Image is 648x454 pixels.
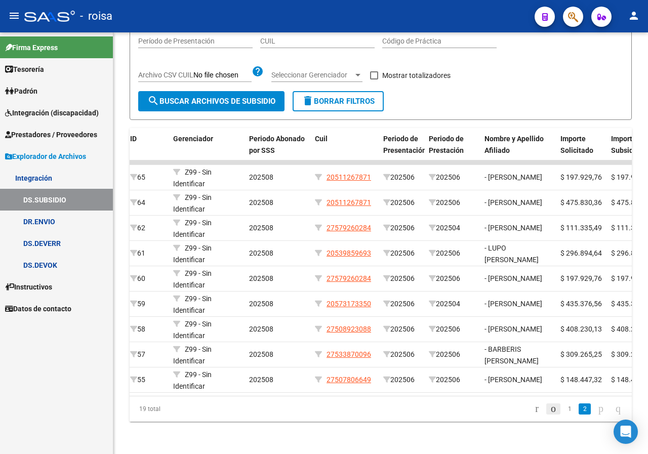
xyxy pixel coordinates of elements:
[484,173,542,181] span: - [PERSON_NAME]
[327,376,371,384] span: 27507806649
[429,247,476,259] div: 202506
[5,86,37,97] span: Padrón
[429,172,476,183] div: 202506
[327,173,371,181] span: 20511267871
[556,128,607,173] datatable-header-cell: Importe Solicitado
[249,325,273,333] span: 202508
[560,135,593,154] span: Importe Solicitado
[249,249,273,257] span: 202508
[5,107,99,118] span: Integración (discapacidad)
[249,376,273,384] span: 202508
[252,65,264,77] mat-icon: help
[173,370,212,390] span: Z99 - Sin Identificar
[302,97,375,106] span: Borrar Filtros
[484,224,542,232] span: - [PERSON_NAME]
[560,173,602,181] span: $ 197.929,76
[383,298,421,310] div: 202506
[383,323,421,335] div: 202506
[173,135,213,143] span: Gerenciador
[130,247,165,259] div: 61
[531,403,543,415] a: go to first page
[594,403,608,415] a: go to next page
[130,396,228,422] div: 19 total
[429,135,464,154] span: Periodo de Prestación
[5,303,71,314] span: Datos de contacto
[173,320,212,340] span: Z99 - Sin Identificar
[579,403,591,415] a: 2
[379,128,425,173] datatable-header-cell: Periodo de Presentación
[245,128,311,173] datatable-header-cell: Periodo Abonado por SSS
[484,198,542,207] span: - [PERSON_NAME]
[80,5,112,27] span: - roisa
[249,350,273,358] span: 202508
[429,273,476,284] div: 202506
[382,69,451,81] span: Mostrar totalizadores
[173,345,212,365] span: Z99 - Sin Identificar
[484,300,542,308] span: - [PERSON_NAME]
[327,274,371,282] span: 27579260284
[147,97,275,106] span: Buscar Archivos de Subsidio
[383,273,421,284] div: 202506
[484,376,542,384] span: - [PERSON_NAME]
[8,10,20,22] mat-icon: menu
[249,274,273,282] span: 202508
[138,71,193,79] span: Archivo CSV CUIL
[429,374,476,386] div: 202506
[480,128,556,173] datatable-header-cell: Nombre y Apellido Afiliado
[628,10,640,22] mat-icon: person
[5,64,44,75] span: Tesorería
[5,129,97,140] span: Prestadores / Proveedores
[327,325,371,333] span: 27508923088
[173,193,212,213] span: Z99 - Sin Identificar
[173,244,212,264] span: Z99 - Sin Identificar
[302,95,314,107] mat-icon: delete
[130,135,137,143] span: ID
[130,273,165,284] div: 60
[484,325,542,333] span: - [PERSON_NAME]
[560,224,602,232] span: $ 111.335,49
[546,403,560,415] a: go to previous page
[560,376,602,384] span: $ 148.447,32
[311,128,379,173] datatable-header-cell: Cuil
[484,135,544,154] span: Nombre y Apellido Afiliado
[611,403,625,415] a: go to last page
[249,300,273,308] span: 202508
[425,128,480,173] datatable-header-cell: Periodo de Prestación
[614,420,638,444] div: Open Intercom Messenger
[147,95,159,107] mat-icon: search
[560,198,602,207] span: $ 475.830,36
[562,400,577,418] li: page 1
[130,349,165,360] div: 57
[560,300,602,308] span: $ 435.376,56
[293,91,384,111] button: Borrar Filtros
[130,374,165,386] div: 55
[130,197,165,209] div: 64
[169,128,245,173] datatable-header-cell: Gerenciador
[271,71,353,79] span: Seleccionar Gerenciador
[560,249,602,257] span: $ 296.894,64
[577,400,592,418] li: page 2
[484,274,542,282] span: - [PERSON_NAME]
[249,224,273,232] span: 202508
[429,222,476,234] div: 202504
[327,224,371,232] span: 27579260284
[560,350,602,358] span: $ 309.265,25
[249,135,305,154] span: Periodo Abonado por SSS
[383,197,421,209] div: 202506
[429,298,476,310] div: 202504
[130,222,165,234] div: 62
[327,350,371,358] span: 27533870096
[130,172,165,183] div: 65
[173,295,212,314] span: Z99 - Sin Identificar
[383,222,421,234] div: 202506
[560,274,602,282] span: $ 197.929,76
[5,42,58,53] span: Firma Express
[484,345,539,365] span: - BARBERIS [PERSON_NAME]
[130,298,165,310] div: 59
[138,91,285,111] button: Buscar Archivos de Subsidio
[126,128,169,173] datatable-header-cell: ID
[383,172,421,183] div: 202506
[327,249,371,257] span: 20539859693
[173,219,212,238] span: Z99 - Sin Identificar
[5,281,52,293] span: Instructivos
